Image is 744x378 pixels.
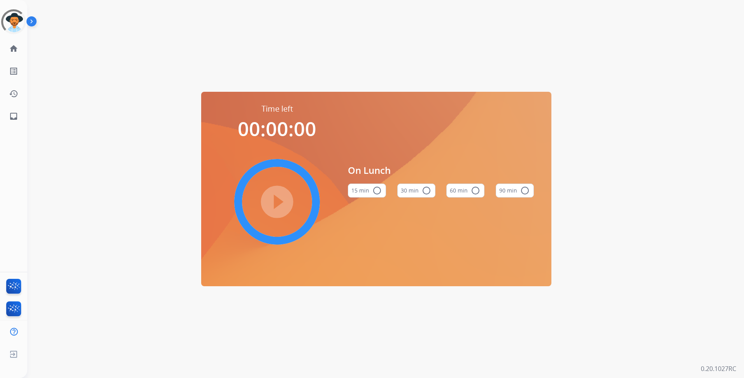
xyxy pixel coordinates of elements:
mat-icon: history [9,89,18,98]
mat-icon: home [9,44,18,53]
mat-icon: radio_button_unchecked [372,186,382,195]
mat-icon: inbox [9,112,18,121]
span: Time left [261,103,293,114]
button: 30 min [397,184,435,198]
mat-icon: radio_button_unchecked [471,186,480,195]
mat-icon: list_alt [9,66,18,76]
span: On Lunch [348,163,534,177]
span: 00:00:00 [238,115,316,142]
mat-icon: radio_button_unchecked [422,186,431,195]
mat-icon: radio_button_unchecked [520,186,530,195]
button: 60 min [446,184,484,198]
button: 15 min [348,184,386,198]
p: 0.20.1027RC [701,364,736,373]
button: 90 min [496,184,534,198]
